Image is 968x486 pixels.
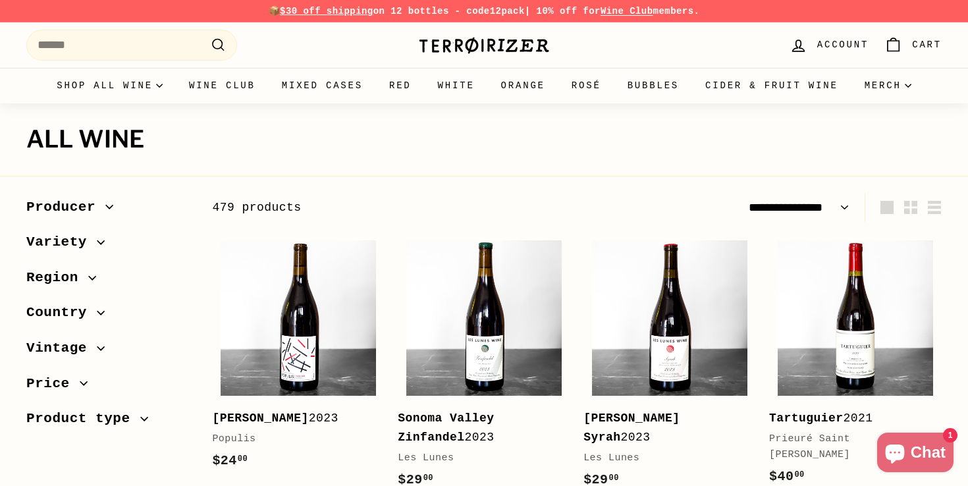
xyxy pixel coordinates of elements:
a: Rosé [558,68,614,103]
b: Tartuguier [769,412,844,425]
a: White [425,68,488,103]
p: 📦 on 12 bottles - code | 10% off for members. [26,4,942,18]
div: Les Lunes [583,450,743,466]
a: Bubbles [614,68,692,103]
span: Product type [26,408,140,430]
span: $40 [769,469,805,484]
a: Red [376,68,425,103]
sup: 00 [609,473,619,483]
span: Variety [26,231,97,254]
button: Region [26,263,191,299]
a: Wine Club [176,68,269,103]
span: Cart [912,38,942,52]
button: Product type [26,404,191,440]
summary: Shop all wine [43,68,176,103]
div: 479 products [212,198,577,217]
span: Producer [26,196,105,219]
inbox-online-store-chat: Shopify online store chat [873,433,957,475]
span: Account [817,38,869,52]
a: Mixed Cases [269,68,376,103]
div: Les Lunes [398,450,557,466]
button: Vintage [26,334,191,369]
sup: 00 [238,454,248,464]
sup: 00 [423,473,433,483]
b: [PERSON_NAME] [212,412,308,425]
span: $24 [212,453,248,468]
div: Populis [212,431,371,447]
button: Variety [26,228,191,263]
div: 2023 [212,409,371,428]
button: Country [26,298,191,334]
div: 2023 [583,409,743,447]
span: Vintage [26,337,97,360]
a: Cart [876,26,950,65]
b: [PERSON_NAME] Syrah [583,412,680,444]
a: Orange [488,68,558,103]
div: Prieuré Saint [PERSON_NAME] [769,431,928,463]
a: Cider & Fruit Wine [692,68,851,103]
sup: 00 [794,470,804,479]
h1: All wine [26,126,942,153]
div: 2021 [769,409,928,428]
strong: 12pack [490,6,525,16]
span: Price [26,373,80,395]
a: Account [782,26,876,65]
a: Wine Club [601,6,653,16]
span: Country [26,302,97,324]
button: Price [26,369,191,405]
a: [PERSON_NAME]2023Populis [212,232,385,485]
b: Sonoma Valley Zinfandel [398,412,494,444]
summary: Merch [851,68,925,103]
span: $30 off shipping [280,6,373,16]
div: 2023 [398,409,557,447]
button: Producer [26,193,191,229]
span: Region [26,267,88,289]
